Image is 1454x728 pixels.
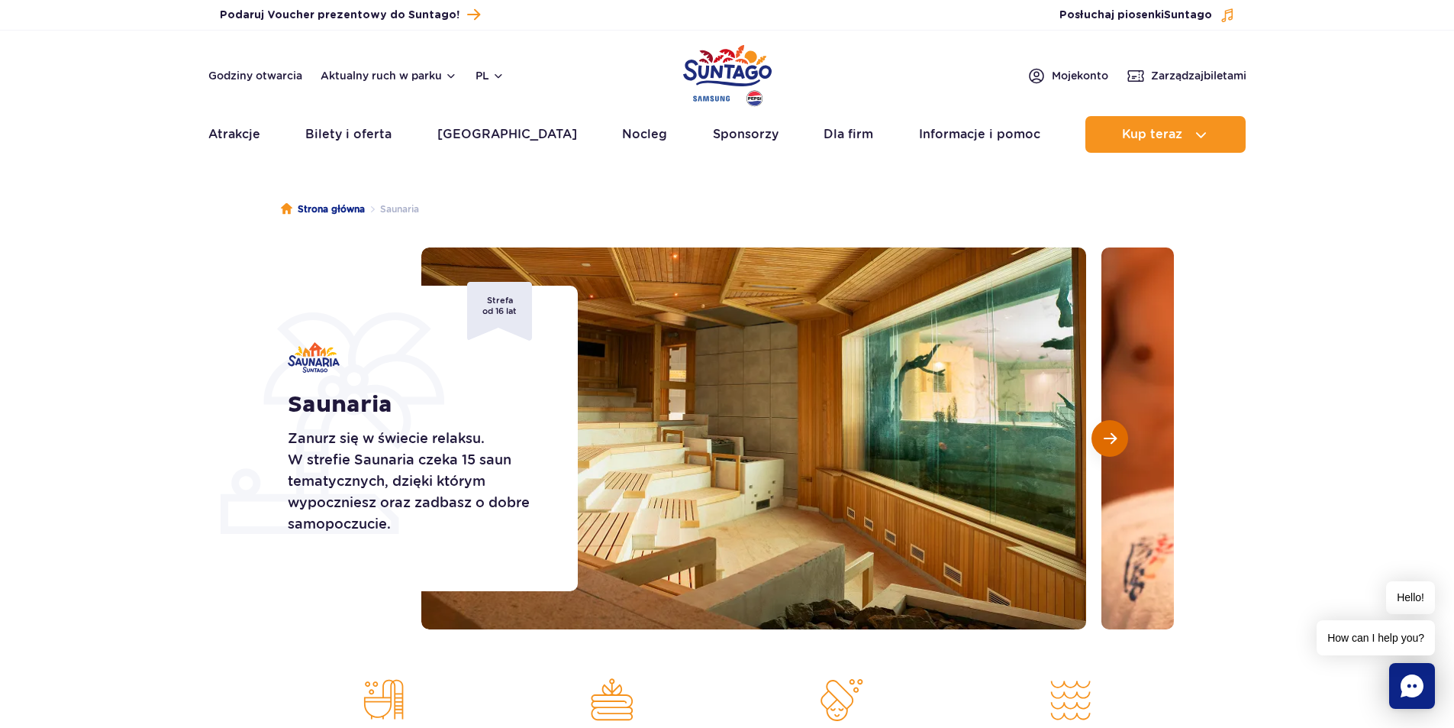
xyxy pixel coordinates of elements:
button: Następny slajd [1091,420,1128,457]
a: Informacje i pomoc [919,116,1040,153]
button: Kup teraz [1085,116,1246,153]
span: Podaruj Voucher prezentowy do Suntago! [220,8,459,23]
a: Atrakcje [208,116,260,153]
div: Strefa od 16 lat [467,282,532,341]
p: Zanurz się w świecie relaksu. W strefie Saunaria czeka 15 saun tematycznych, dzięki którym wypocz... [288,428,543,535]
span: How can I help you? [1317,620,1435,655]
span: Posłuchaj piosenki [1059,8,1212,23]
span: Zarządzaj biletami [1151,68,1246,83]
li: Saunaria [365,202,419,217]
span: Kup teraz [1122,128,1182,141]
span: Suntago [1164,10,1212,21]
span: Hello! [1386,581,1435,614]
a: Zarządzajbiletami [1127,66,1246,85]
button: pl [476,68,505,83]
div: Chat [1389,663,1435,709]
a: Bilety i oferta [305,116,392,153]
button: Posłuchaj piosenkiSuntago [1059,8,1235,23]
a: [GEOGRAPHIC_DATA] [437,116,577,153]
a: Dla firm [824,116,873,153]
a: Mojekonto [1027,66,1108,85]
a: Park of Poland [683,38,772,108]
a: Sponsorzy [713,116,779,153]
img: Saunaria [288,342,340,373]
a: Nocleg [622,116,667,153]
a: Strona główna [281,202,365,217]
h1: Saunaria [288,391,543,419]
a: Podaruj Voucher prezentowy do Suntago! [220,5,480,25]
button: Aktualny ruch w parku [321,70,457,82]
a: Godziny otwarcia [208,68,302,83]
span: Moje konto [1052,68,1108,83]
